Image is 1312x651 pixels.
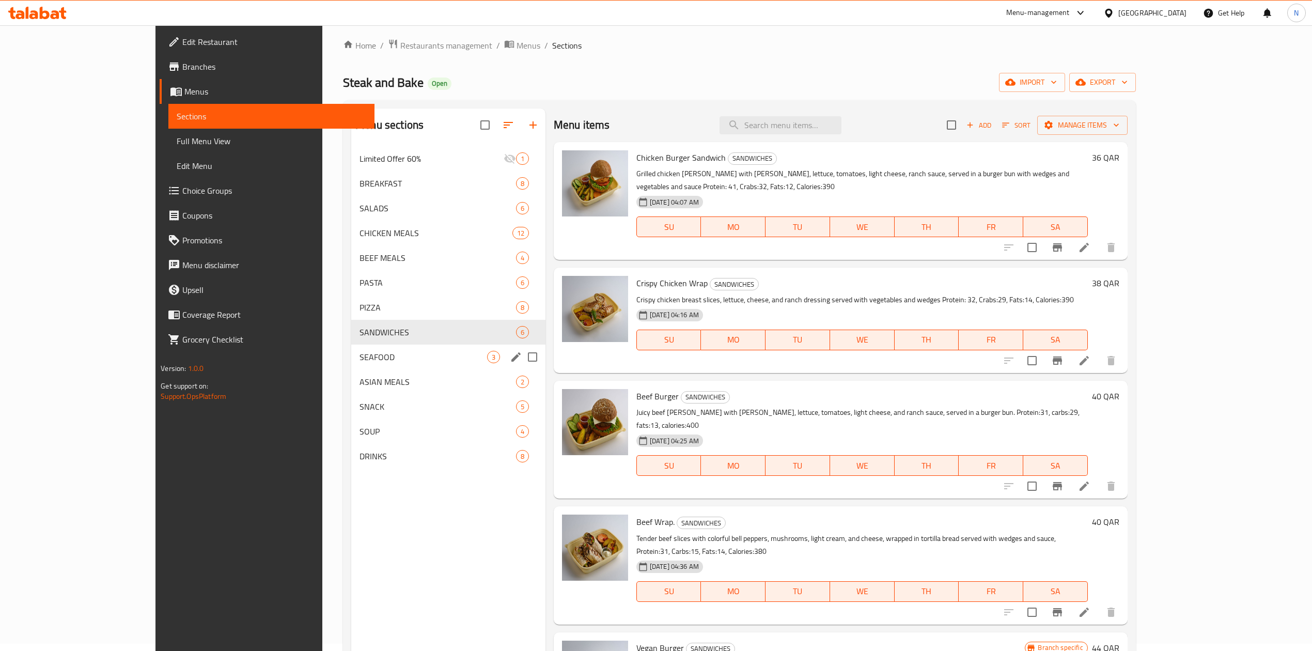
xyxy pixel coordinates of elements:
h2: Menu sections [355,117,424,133]
button: TH [895,330,959,350]
span: MO [705,584,761,599]
span: SNACK [360,400,516,413]
span: Manage items [1045,119,1119,132]
span: Sections [552,39,582,52]
span: SANDWICHES [710,278,758,290]
span: N [1294,7,1299,19]
a: Edit menu item [1078,354,1090,367]
img: Beef Wrap. [562,515,628,581]
button: Manage items [1037,116,1128,135]
a: Coupons [160,203,374,228]
button: edit [508,349,524,365]
span: SANDWICHES [677,517,725,529]
span: Chicken Burger Sandwich [636,150,726,165]
button: MO [701,330,766,350]
button: MO [701,455,766,476]
button: MO [701,216,766,237]
div: items [516,152,529,165]
span: TH [899,584,955,599]
button: SA [1023,330,1088,350]
button: FR [959,455,1023,476]
li: / [496,39,500,52]
span: Edit Restaurant [182,36,366,48]
h2: Menu items [554,117,610,133]
span: import [1007,76,1057,89]
span: Menus [517,39,540,52]
span: SA [1027,458,1084,473]
span: SU [641,220,697,235]
button: Branch-specific-item [1045,348,1070,373]
span: BREAKFAST [360,177,516,190]
span: Select to update [1021,601,1043,623]
button: delete [1099,474,1123,499]
nav: breadcrumb [343,39,1136,52]
div: PIZZA8 [351,295,545,320]
a: Grocery Checklist [160,327,374,352]
div: PASTA [360,276,516,289]
button: WE [830,330,895,350]
span: SOUP [360,425,516,438]
nav: Menu sections [351,142,545,473]
div: BREAKFAST8 [351,171,545,196]
button: TU [766,455,830,476]
button: Branch-specific-item [1045,474,1070,499]
span: 5 [517,402,528,412]
li: / [544,39,548,52]
span: Choice Groups [182,184,366,197]
p: Grilled chicken [PERSON_NAME] with [PERSON_NAME], lettuce, tomatoes, light cheese, ranch sauce, s... [636,167,1088,193]
h6: 40 QAR [1092,515,1119,529]
span: Restaurants management [400,39,492,52]
p: Juicy beef [PERSON_NAME] with [PERSON_NAME], lettuce, tomatoes, light cheese, and ranch sauce, se... [636,406,1088,432]
span: Select to update [1021,350,1043,371]
span: 6 [517,204,528,213]
span: Select to update [1021,237,1043,258]
span: 3 [488,352,499,362]
a: Support.OpsPlatform [161,390,226,403]
span: Sections [177,110,366,122]
span: WE [834,220,891,235]
div: items [516,326,529,338]
button: WE [830,581,895,602]
h6: 36 QAR [1092,150,1119,165]
div: SANDWICHES [710,278,759,290]
span: FR [963,220,1019,235]
span: CHICKEN MEALS [360,227,512,239]
span: TH [899,220,955,235]
a: Coverage Report [160,302,374,327]
span: Beef Wrap. [636,514,675,530]
div: BEEF MEALS [360,252,516,264]
span: ASIAN MEALS [360,376,516,388]
span: Full Menu View [177,135,366,147]
span: TH [899,458,955,473]
a: Edit menu item [1078,606,1090,618]
button: Add section [521,113,545,137]
button: import [999,73,1065,92]
button: TH [895,455,959,476]
span: Menu disclaimer [182,259,366,271]
span: TH [899,332,955,347]
div: SALADS [360,202,516,214]
div: items [516,202,529,214]
span: [DATE] 04:36 AM [646,562,703,571]
h6: 38 QAR [1092,276,1119,290]
span: Get support on: [161,379,208,393]
button: delete [1099,348,1123,373]
div: BEEF MEALS4 [351,245,545,270]
button: delete [1099,600,1123,625]
div: Menu-management [1006,7,1070,19]
span: 4 [517,427,528,437]
a: Edit Menu [168,153,374,178]
span: Add item [962,117,995,133]
span: SA [1027,332,1084,347]
div: items [516,177,529,190]
a: Edit Restaurant [160,29,374,54]
div: PASTA6 [351,270,545,295]
span: 1 [517,154,528,164]
span: 8 [517,452,528,461]
span: Coupons [182,209,366,222]
span: FR [963,458,1019,473]
span: WE [834,458,891,473]
span: FR [963,584,1019,599]
div: SANDWICHES [360,326,516,338]
span: Promotions [182,234,366,246]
